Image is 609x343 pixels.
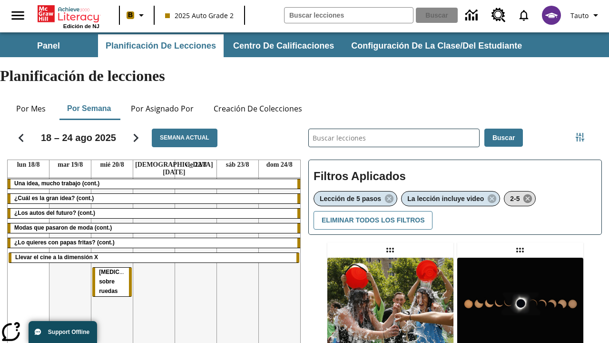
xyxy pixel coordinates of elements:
span: Edición de NJ [63,23,99,29]
button: Configuración de la clase/del estudiante [344,34,530,57]
button: Por semana [59,97,118,120]
span: Modas que pasaron de moda (cont.) [14,224,112,231]
a: Notificaciones [511,3,536,28]
span: Support Offline [48,329,89,335]
button: Regresar [9,126,33,150]
a: 18 de agosto de 2025 [15,160,42,170]
div: Rayos X sobre ruedas [92,268,132,296]
span: Rayos X sobre ruedas [99,268,147,294]
button: Buscar [484,129,523,147]
a: Portada [38,4,99,23]
input: Buscar lecciones [309,129,479,147]
div: Una idea, mucho trabajo (cont.) [8,179,300,189]
span: 2025 Auto Grade 2 [165,10,234,20]
a: 23 de agosto de 2025 [224,160,251,170]
div: Lección arrastrable: ¡Atención! Es la hora del eclipse [512,242,528,258]
span: B [128,9,133,21]
span: Tauto [570,10,589,20]
h2: 18 – 24 ago 2025 [41,132,116,143]
div: Eliminar Lección de 5 pasos el ítem seleccionado del filtro [314,191,397,206]
button: Centro de calificaciones [226,34,342,57]
button: Creación de colecciones [206,97,310,120]
input: Buscar campo [285,8,413,23]
button: Semana actual [152,129,217,147]
button: Seguir [124,126,148,150]
div: ¿Los autos del futuro? (cont.) [8,209,300,218]
button: Support Offline [29,321,97,343]
span: ¿Cuál es la gran idea? (cont.) [14,195,94,202]
a: 22 de agosto de 2025 [183,160,209,170]
a: 19 de agosto de 2025 [56,160,85,170]
a: 24 de agosto de 2025 [265,160,295,170]
div: ¿Cuál es la gran idea? (cont.) [8,194,300,203]
span: Una idea, mucho trabajo (cont.) [14,180,99,187]
div: Llevar el cine a la dimensión X [9,253,299,262]
a: Centro de recursos, Se abrirá en una pestaña nueva. [486,2,511,28]
button: Escoja un nuevo avatar [536,3,567,28]
button: Eliminar todos los filtros [314,211,432,230]
span: ¿Lo quieres con papas fritas? (cont.) [14,239,115,246]
div: ¿Lo quieres con papas fritas? (cont.) [8,238,300,248]
span: La lección incluye video [407,195,484,202]
h2: Filtros Aplicados [314,165,597,188]
span: Lección de 5 pasos [320,195,381,202]
div: Modas que pasaron de moda (cont.) [8,223,300,233]
button: Perfil/Configuración [567,7,605,24]
span: Llevar el cine a la dimensión X [15,254,98,261]
button: Panel [1,34,96,57]
div: Eliminar La lección incluye video el ítem seleccionado del filtro [401,191,500,206]
a: Centro de información [460,2,486,29]
button: Por mes [7,97,55,120]
a: 21 de agosto de 2025 [133,160,215,177]
button: Planificación de lecciones [98,34,224,57]
div: Filtros Aplicados [308,160,602,235]
span: 2-5 [510,195,520,202]
span: ¿Los autos del futuro? (cont.) [14,210,95,216]
div: Eliminar 2-5 el ítem seleccionado del filtro [504,191,536,206]
div: Lección arrastrable: Un frío desafío trajo cambios [383,242,398,258]
a: 20 de agosto de 2025 [98,160,126,170]
button: Abrir el menú lateral [4,1,32,30]
button: Por asignado por [123,97,201,120]
img: avatar image [542,6,561,25]
div: Portada [38,3,99,29]
button: Menú lateral de filtros [570,128,589,147]
button: Boost El color de la clase es anaranjado claro. Cambiar el color de la clase. [123,7,151,24]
